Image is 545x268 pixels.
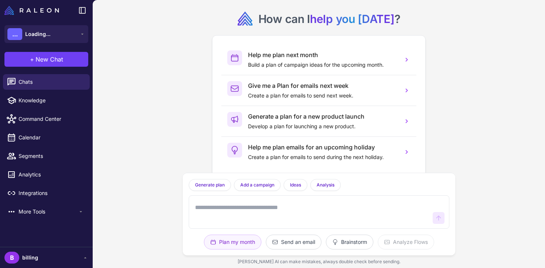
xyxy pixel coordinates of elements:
a: Command Center [3,111,90,127]
h3: Help me plan next month [248,50,397,59]
button: Brainstorm [326,235,373,249]
p: Create a plan for emails to send next week. [248,92,397,100]
a: Analytics [3,167,90,182]
a: Knowledge [3,93,90,108]
span: Segments [19,152,84,160]
h2: How can I ? [258,11,400,26]
button: Analyze Flows [378,235,434,249]
span: billing [22,254,38,262]
button: ...Loading... [4,25,88,43]
p: Build a plan of campaign ideas for the upcoming month. [248,61,397,69]
button: Plan my month [204,235,261,249]
a: Integrations [3,185,90,201]
a: Calendar [3,130,90,145]
h3: Help me plan emails for an upcoming holiday [248,143,397,152]
span: New Chat [36,55,63,64]
button: Analysis [310,179,341,191]
button: +New Chat [4,52,88,67]
button: Ideas [284,179,307,191]
a: Segments [3,148,90,164]
span: Loading... [25,30,50,38]
span: Add a campaign [240,182,274,188]
img: Raleon Logo [4,6,59,15]
span: Ideas [290,182,301,188]
div: B [4,252,19,264]
a: Chats [3,74,90,90]
h3: Generate a plan for a new product launch [248,112,397,121]
button: Generate plan [189,179,231,191]
span: help you [DATE] [310,12,394,26]
span: Integrations [19,189,84,197]
span: Analytics [19,171,84,179]
p: Create a plan for emails to send during the next holiday. [248,153,397,161]
div: ... [7,28,22,40]
div: [PERSON_NAME] AI can make mistakes, always double check before sending. [183,255,455,268]
button: Add a campaign [234,179,281,191]
span: Analysis [317,182,334,188]
span: Chats [19,78,84,86]
span: Command Center [19,115,84,123]
span: Generate plan [195,182,225,188]
button: Send an email [266,235,321,249]
span: More Tools [19,208,78,216]
span: Calendar [19,133,84,142]
p: Develop a plan for launching a new product. [248,122,397,130]
span: Knowledge [19,96,84,105]
h3: Give me a Plan for emails next week [248,81,397,90]
span: + [30,55,34,64]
